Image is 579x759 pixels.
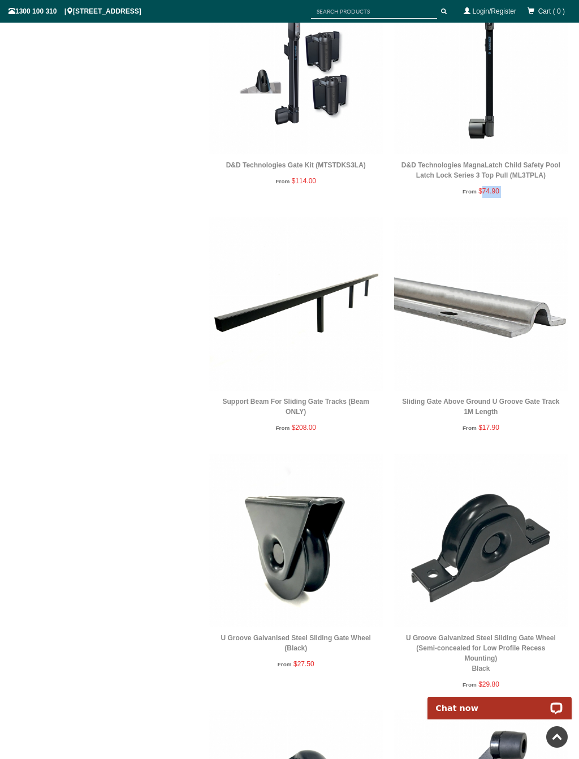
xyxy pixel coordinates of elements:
span: $114.00 [292,177,316,185]
a: Login/Register [473,7,516,15]
span: From [278,661,292,667]
span: 1300 100 310 | [STREET_ADDRESS] [8,7,141,15]
span: From [463,682,477,688]
span: $74.90 [478,187,499,195]
span: From [275,178,289,184]
input: SEARCH PRODUCTS [311,5,437,19]
span: $27.50 [293,660,314,668]
img: U Groove Galvanised Steel Sliding Gate Wheel (Black) - Gate Warehouse [209,454,383,627]
span: From [463,188,477,195]
span: From [463,425,477,431]
a: D&D Technologies MagnaLatch Child Safety Pool Latch Lock Series 3 Top Pull (ML3TPLA) [401,161,560,179]
img: U Groove Galvanized Steel Sliding Gate Wheel (Semi-concealed for Low Profile Recess Mounting) - B... [394,454,568,627]
a: U Groove Galvanised Steel Sliding Gate Wheel (Black) [221,634,371,652]
span: $29.80 [478,680,499,688]
a: Support Beam For Sliding Gate Tracks (Beam ONLY) [223,398,369,416]
span: $17.90 [478,424,499,432]
iframe: LiveChat chat widget [420,684,579,719]
span: $208.00 [292,424,316,432]
img: Sliding Gate Above Ground U Groove Gate Track 1M Length - Gate Warehouse [394,217,568,391]
a: Sliding Gate Above Ground U Groove Gate Track 1M Length [402,398,559,416]
a: U Groove Galvanized Steel Sliding Gate Wheel (Semi-concealed for Low Profile Recess Mounting)Black [406,634,556,672]
a: D&D Technologies Gate Kit (MTSTDKS3LA) [226,161,366,169]
span: From [275,425,289,431]
img: Support Beam For Sliding Gate Tracks (Beam ONLY) - Gate Warehouse [209,217,383,391]
span: Cart ( 0 ) [538,7,565,15]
